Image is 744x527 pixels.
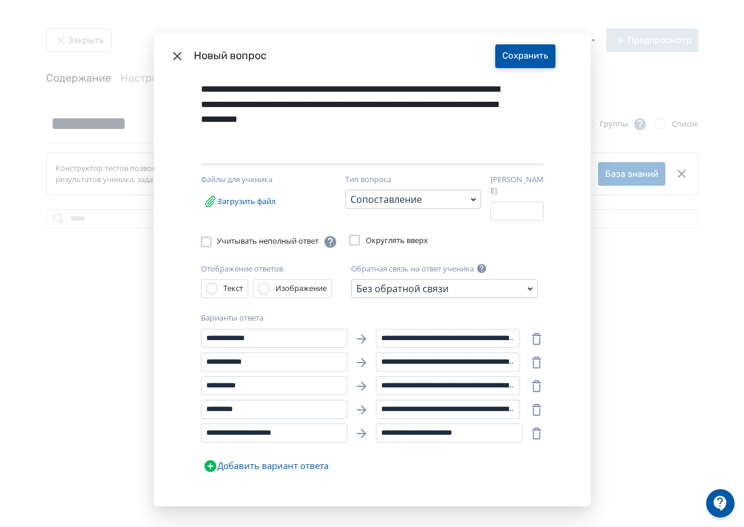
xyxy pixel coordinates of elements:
label: Тип вопроса [345,174,391,186]
div: Изображение [275,283,327,295]
label: Обратная связь на ответ ученика [351,263,474,275]
button: Добавить вариант ответа [201,454,331,478]
span: Учитывать неполный ответ [217,235,337,249]
span: Округлять вверх [366,235,428,247]
label: Варианты ответа [201,312,264,324]
div: Без обратной связи [356,282,449,296]
div: Новый вопрос [194,48,495,64]
label: [PERSON_NAME] [490,174,544,197]
button: Сохранить [495,44,555,68]
div: Сопоставление [350,192,422,206]
div: Modal [154,33,591,507]
label: Отображение ответов [201,263,283,275]
div: Файлы для ученика [201,174,325,186]
div: Текст [223,283,243,295]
